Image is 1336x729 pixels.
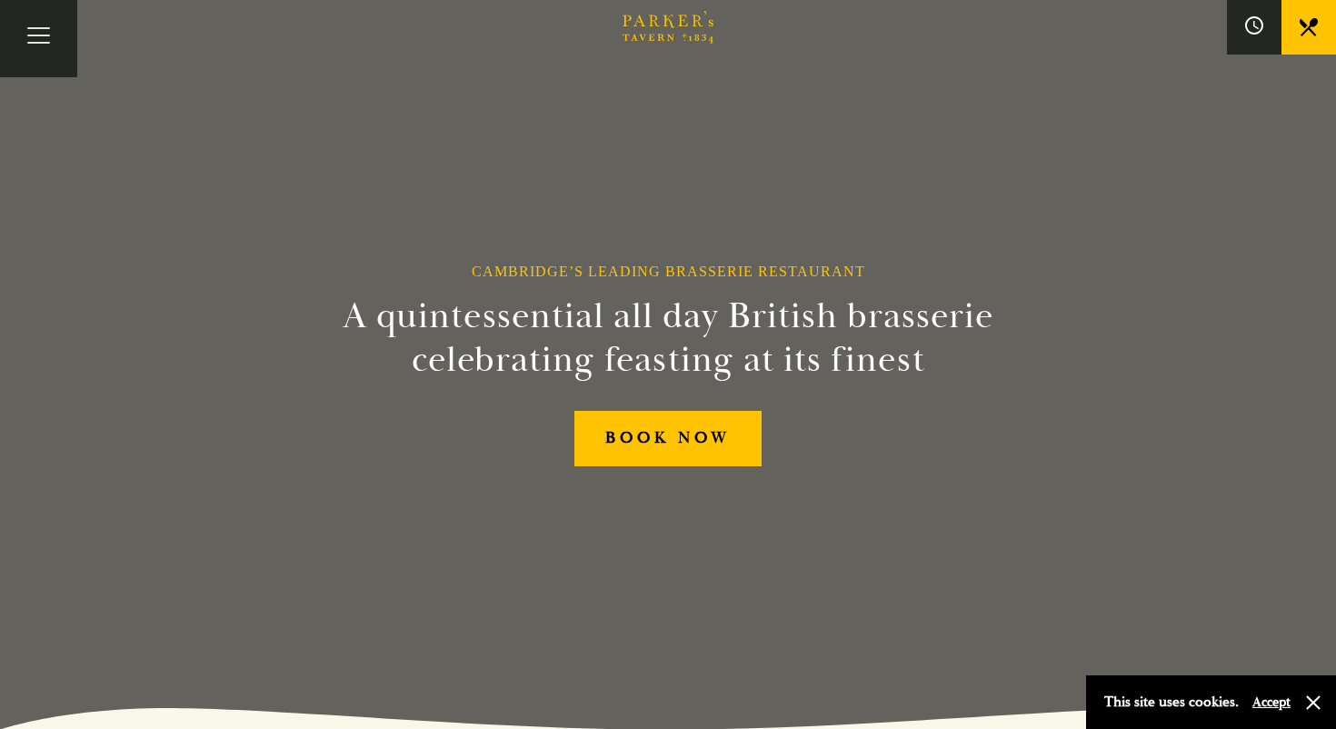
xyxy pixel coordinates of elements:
[1104,689,1239,715] p: This site uses cookies.
[1252,694,1291,711] button: Accept
[472,263,865,280] h1: Cambridge’s Leading Brasserie Restaurant
[254,295,1082,382] h2: A quintessential all day British brasserie celebrating feasting at its finest
[1304,694,1322,712] button: Close and accept
[574,411,762,466] a: BOOK NOW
